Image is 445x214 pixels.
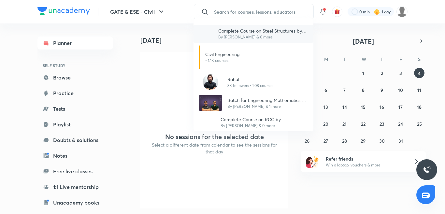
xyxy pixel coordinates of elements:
[203,74,218,90] img: Avatar
[221,123,308,129] p: By [PERSON_NAME] & 0 more
[218,27,308,34] p: Complete Course on Steel Structures by [PERSON_NAME] (Recorded)
[199,95,222,111] img: Avatar
[227,97,308,104] p: Batch for Engineering Mathematics & General Aptitude
[205,58,239,64] p: • 1.1K courses
[227,76,273,83] p: Rahul
[205,51,239,58] p: Civil Engineering
[227,83,273,89] p: 3K followers • 208 courses
[194,72,313,93] a: AvatarRahul3K followers • 208 courses
[194,93,313,113] a: AvatarBatch for Engineering Mathematics & General AptitudeBy [PERSON_NAME] & 1 more
[227,104,308,109] p: By [PERSON_NAME] & 1 more
[221,116,308,123] p: Complete Course on RCC by [PERSON_NAME] (Recorded)
[194,113,313,131] a: Complete Course on RCC by [PERSON_NAME] (Recorded)By [PERSON_NAME] & 0 more
[218,34,308,40] p: By [PERSON_NAME] & 0 more
[194,25,313,43] a: Complete Course on Steel Structures by [PERSON_NAME] (Recorded)By [PERSON_NAME] & 0 more
[423,166,431,174] img: ttu
[194,43,313,72] a: Civil Engineering• 1.1K courses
